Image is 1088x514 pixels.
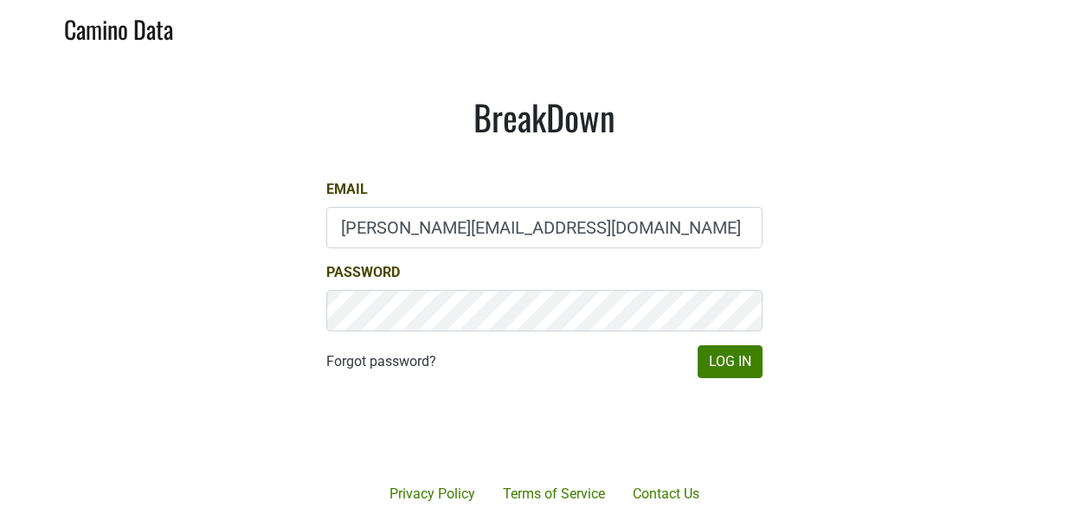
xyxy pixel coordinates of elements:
a: Terms of Service [489,477,619,511]
a: Forgot password? [326,351,436,372]
a: Privacy Policy [376,477,489,511]
a: Camino Data [64,7,173,48]
a: Contact Us [619,477,713,511]
h1: BreakDown [326,96,763,138]
button: Log In [698,345,763,378]
label: Password [326,262,400,283]
label: Email [326,179,368,200]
